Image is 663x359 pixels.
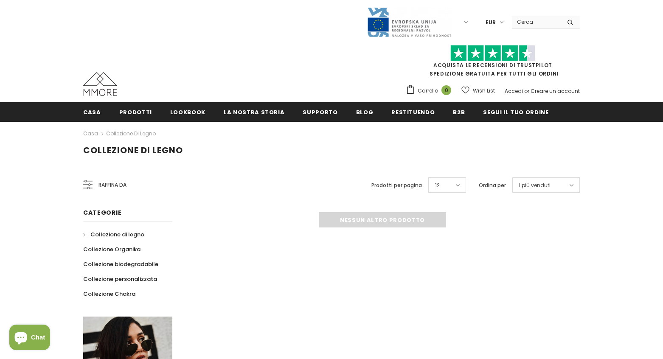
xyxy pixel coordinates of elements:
[367,18,452,25] a: Javni Razpis
[473,87,495,95] span: Wish List
[512,16,561,28] input: Search Site
[433,62,552,69] a: Acquista le recensioni di TrustPilot
[391,108,435,116] span: Restituendo
[83,275,157,283] span: Collezione personalizzata
[441,85,451,95] span: 0
[303,108,337,116] span: supporto
[170,108,205,116] span: Lookbook
[483,108,548,116] span: Segui il tuo ordine
[356,102,374,121] a: Blog
[83,290,135,298] span: Collezione Chakra
[83,242,140,257] a: Collezione Organika
[524,87,529,95] span: or
[170,102,205,121] a: Lookbook
[83,72,117,96] img: Casi MMORE
[119,108,152,116] span: Prodotti
[483,102,548,121] a: Segui il tuo ordine
[479,181,506,190] label: Ordina per
[83,208,121,217] span: Categorie
[367,7,452,38] img: Javni Razpis
[406,84,455,97] a: Carrello 0
[303,102,337,121] a: supporto
[418,87,438,95] span: Carrello
[83,102,101,121] a: Casa
[450,45,535,62] img: Fidati di Pilot Stars
[98,180,126,190] span: Raffina da
[83,272,157,286] a: Collezione personalizzata
[106,130,156,137] a: Collezione di legno
[83,257,158,272] a: Collezione biodegradabile
[519,181,551,190] span: I più venduti
[90,230,144,238] span: Collezione di legno
[83,260,158,268] span: Collezione biodegradabile
[435,181,440,190] span: 12
[461,83,495,98] a: Wish List
[7,325,53,352] inbox-online-store-chat: Shopify online store chat
[391,102,435,121] a: Restituendo
[119,102,152,121] a: Prodotti
[83,144,183,156] span: Collezione di legno
[83,108,101,116] span: Casa
[453,108,465,116] span: B2B
[486,18,496,27] span: EUR
[83,129,98,139] a: Casa
[224,102,284,121] a: La nostra storia
[531,87,580,95] a: Creare un account
[406,49,580,77] span: SPEDIZIONE GRATUITA PER TUTTI GLI ORDINI
[356,108,374,116] span: Blog
[371,181,422,190] label: Prodotti per pagina
[224,108,284,116] span: La nostra storia
[505,87,523,95] a: Accedi
[83,245,140,253] span: Collezione Organika
[453,102,465,121] a: B2B
[83,286,135,301] a: Collezione Chakra
[83,227,144,242] a: Collezione di legno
